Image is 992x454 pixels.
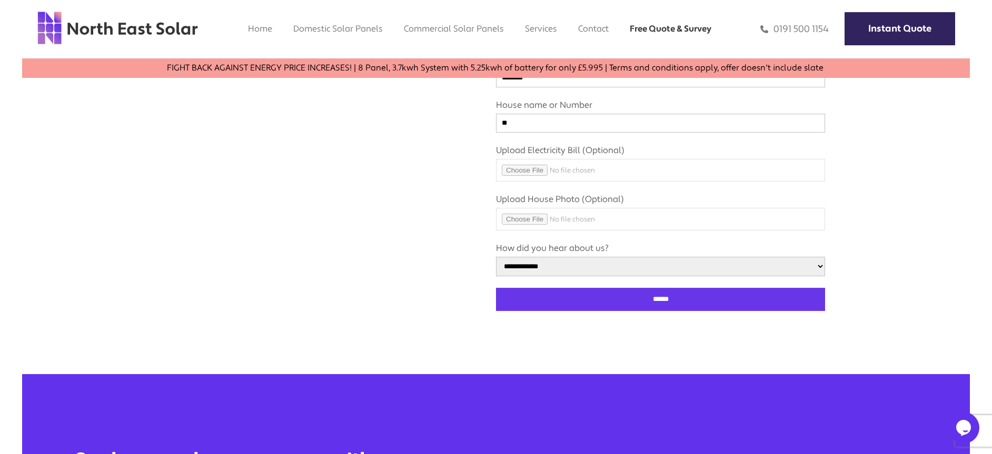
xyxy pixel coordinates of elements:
[496,99,825,127] label: House name or Number
[760,23,768,35] img: phone icon
[496,208,825,230] input: Upload House Photo (Optional)
[496,257,825,276] select: How did you hear about us?
[496,68,825,87] input: Postcode
[248,23,272,34] a: Home
[496,159,825,181] input: Upload Electricity Bill (Optional)
[845,12,955,45] a: Instant Quote
[293,23,383,34] a: Domestic Solar Panels
[496,145,825,175] label: Upload Electricity Bill (Optional)
[760,23,829,35] a: 0191 500 1154
[496,194,825,224] label: Upload House Photo (Optional)
[948,412,981,443] iframe: chat widget
[37,11,199,45] img: north east solar logo
[496,243,825,271] label: How did you hear about us?
[496,114,825,133] input: House name or Number
[404,23,504,34] a: Commercial Solar Panels
[578,23,609,34] a: Contact
[525,23,557,34] a: Services
[496,54,825,82] label: Postcode
[630,23,711,34] a: Free Quote & Survey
